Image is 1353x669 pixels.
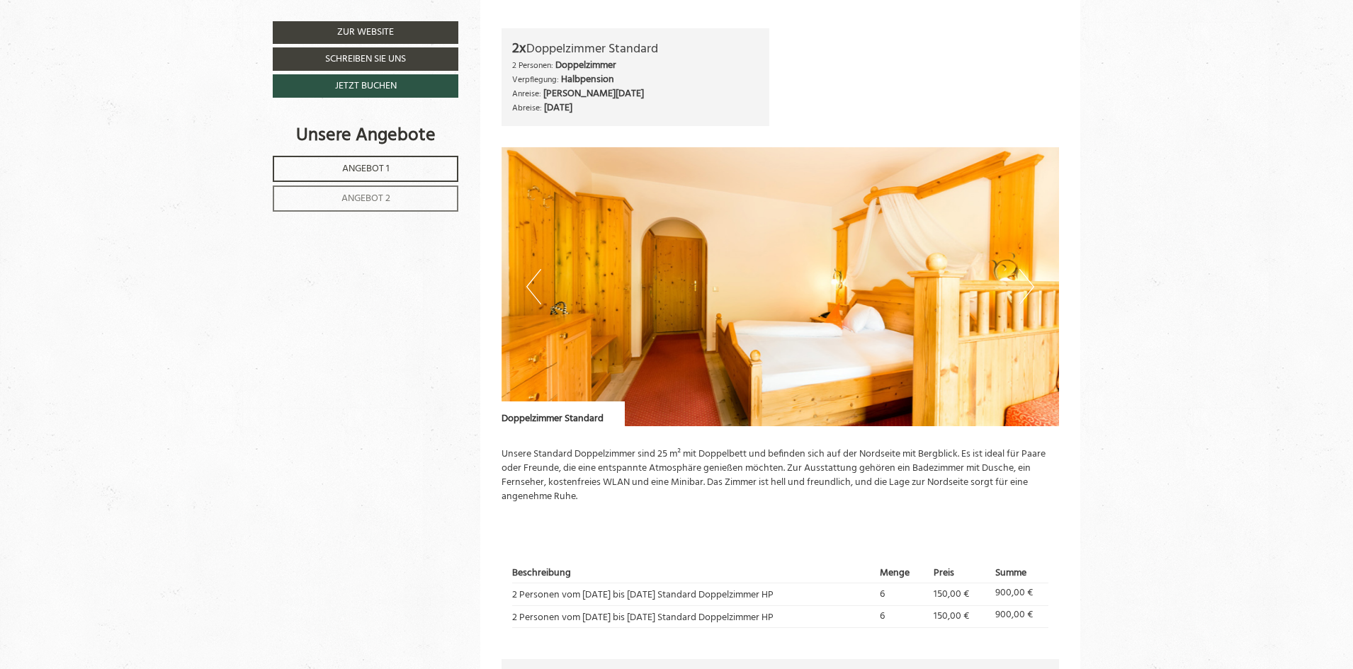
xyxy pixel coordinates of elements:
[990,564,1048,583] th: Summe
[502,147,1060,426] img: image
[512,87,541,101] small: Anreise:
[342,161,390,177] span: Angebot 1
[934,608,969,624] span: 150,00 €
[273,21,458,44] a: Zur Website
[555,57,616,74] b: Doppelzimmer
[512,605,875,627] td: 2 Personen vom [DATE] bis [DATE] Standard Doppelzimmer HP
[544,100,572,116] b: [DATE]
[990,583,1048,605] td: 900,00 €
[273,47,458,71] a: Schreiben Sie uns
[526,269,541,304] button: Previous
[512,73,559,86] small: Verpflegung:
[502,401,625,426] div: Doppelzimmer Standard
[934,586,969,602] span: 150,00 €
[273,74,458,98] a: Jetzt buchen
[561,72,614,88] b: Halbpension
[502,447,1060,504] p: Unsere Standard Doppelzimmer sind 25 m² mit Doppelbett und befinden sich auf der Nordseite mit Be...
[512,564,875,583] th: Beschreibung
[1019,269,1034,304] button: Next
[990,605,1048,627] td: 900,00 €
[512,38,526,60] b: 2x
[512,583,875,605] td: 2 Personen vom [DATE] bis [DATE] Standard Doppelzimmer HP
[512,101,542,115] small: Abreise:
[875,583,929,605] td: 6
[512,59,553,72] small: 2 Personen:
[875,564,929,583] th: Menge
[512,39,759,59] div: Doppelzimmer Standard
[929,564,990,583] th: Preis
[543,86,644,102] b: [PERSON_NAME][DATE]
[341,190,390,207] span: Angebot 2
[273,122,458,149] div: Unsere Angebote
[875,605,929,627] td: 6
